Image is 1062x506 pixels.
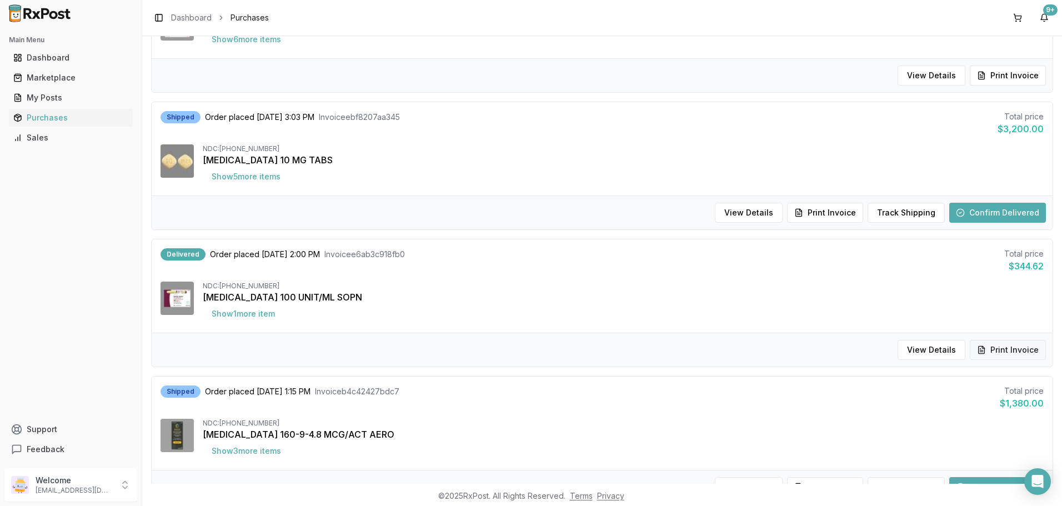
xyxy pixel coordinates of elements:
span: Feedback [27,444,64,455]
a: My Posts [9,88,133,108]
div: NDC: [PHONE_NUMBER] [203,144,1044,153]
a: Dashboard [9,48,133,68]
button: View Details [898,340,965,360]
button: Confirm Delivered [949,477,1046,497]
span: Purchases [231,12,269,23]
span: Order placed [DATE] 2:00 PM [210,249,320,260]
div: [MEDICAL_DATA] 160-9-4.8 MCG/ACT AERO [203,428,1044,441]
button: Print Invoice [787,477,863,497]
span: Invoice ebf8207aa345 [319,112,400,123]
div: Total price [998,111,1044,122]
span: Invoice e6ab3c918fb0 [324,249,405,260]
img: Admelog SoloStar 100 UNIT/ML SOPN [161,282,194,315]
div: [MEDICAL_DATA] 10 MG TABS [203,153,1044,167]
img: Breztri Aerosphere 160-9-4.8 MCG/ACT AERO [161,419,194,452]
button: Show5more items [203,167,289,187]
button: View Details [715,477,783,497]
button: Show3more items [203,441,290,461]
span: Order placed [DATE] 3:03 PM [205,112,314,123]
a: Dashboard [171,12,212,23]
button: View Details [715,203,783,223]
div: $344.62 [1004,259,1044,273]
a: Privacy [597,491,624,500]
div: Total price [1000,385,1044,397]
div: $1,380.00 [1000,397,1044,410]
a: Sales [9,128,133,148]
button: Track Shipping [868,477,945,497]
a: Terms [570,491,593,500]
button: Dashboard [4,49,137,67]
button: Print Invoice [787,203,863,223]
button: Print Invoice [970,66,1046,86]
button: Show6more items [203,29,290,49]
button: Show1more item [203,304,284,324]
button: Sales [4,129,137,147]
a: Marketplace [9,68,133,88]
div: Marketplace [13,72,128,83]
div: My Posts [13,92,128,103]
div: [MEDICAL_DATA] 100 UNIT/ML SOPN [203,290,1044,304]
p: [EMAIL_ADDRESS][DOMAIN_NAME] [36,486,113,495]
div: $3,200.00 [998,122,1044,136]
div: 9+ [1043,4,1058,16]
span: Order placed [DATE] 1:15 PM [205,386,310,397]
button: View Details [898,66,965,86]
h2: Main Menu [9,36,133,44]
nav: breadcrumb [171,12,269,23]
span: Invoice b4c42427bdc7 [315,386,399,397]
button: 9+ [1035,9,1053,27]
button: Purchases [4,109,137,127]
p: Welcome [36,475,113,486]
img: Farxiga 10 MG TABS [161,144,194,178]
button: Marketplace [4,69,137,87]
button: Feedback [4,439,137,459]
div: Shipped [161,385,201,398]
div: Open Intercom Messenger [1024,468,1051,495]
a: Purchases [9,108,133,128]
div: Shipped [161,111,201,123]
div: Sales [13,132,128,143]
div: Purchases [13,112,128,123]
button: Track Shipping [868,203,945,223]
div: NDC: [PHONE_NUMBER] [203,282,1044,290]
img: RxPost Logo [4,4,76,22]
button: Support [4,419,137,439]
div: Dashboard [13,52,128,63]
div: NDC: [PHONE_NUMBER] [203,419,1044,428]
div: Total price [1004,248,1044,259]
img: User avatar [11,476,29,494]
button: My Posts [4,89,137,107]
div: Delivered [161,248,206,260]
button: Print Invoice [970,340,1046,360]
button: Confirm Delivered [949,203,1046,223]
